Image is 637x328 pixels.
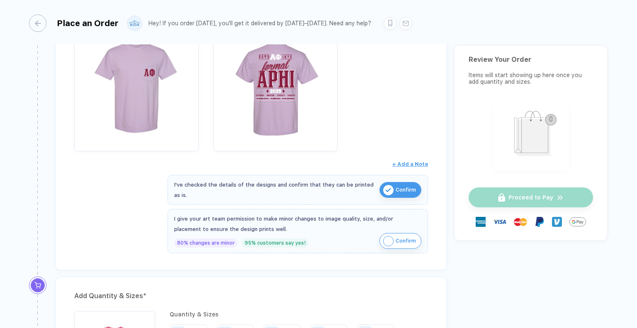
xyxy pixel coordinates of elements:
div: 80% changes are minor [174,238,238,248]
img: express [476,217,486,227]
img: Paypal [535,217,545,227]
img: Venmo [552,217,562,227]
img: d3c77043-4668-47ec-971e-c678c35818ca_nt_front_1758580003026.jpg [78,27,195,143]
img: d3c77043-4668-47ec-971e-c678c35818ca_nt_back_1758580003028.jpg [217,27,333,143]
img: shopping_bag.png [497,105,565,165]
span: Confirm [396,183,416,197]
button: iconConfirm [379,233,421,249]
div: Items will start showing up here once you add quantity and sizes. [469,72,593,85]
div: Hey! If you order [DATE], you'll get it delivered by [DATE]–[DATE]. Need any help? [148,20,371,27]
button: + Add a Note [392,158,428,171]
img: master-card [514,215,527,228]
span: + Add a Note [392,161,428,167]
div: Add Quantity & Sizes [74,289,428,303]
button: iconConfirm [379,182,421,198]
div: I give your art team permission to make minor changes to image quality, size, and/or placement to... [174,214,421,234]
div: I've checked the details of the designs and confirm that they can be printed as is. [174,180,375,200]
div: Quantity & Sizes [170,311,428,318]
img: icon [383,236,394,246]
div: 95% customers say yes! [242,238,309,248]
img: icon [383,185,394,195]
img: user profile [127,16,142,31]
span: Confirm [396,234,416,248]
div: Place an Order [57,18,119,28]
img: visa [493,215,506,228]
div: Review Your Order [469,56,593,63]
img: GPay [569,214,586,230]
